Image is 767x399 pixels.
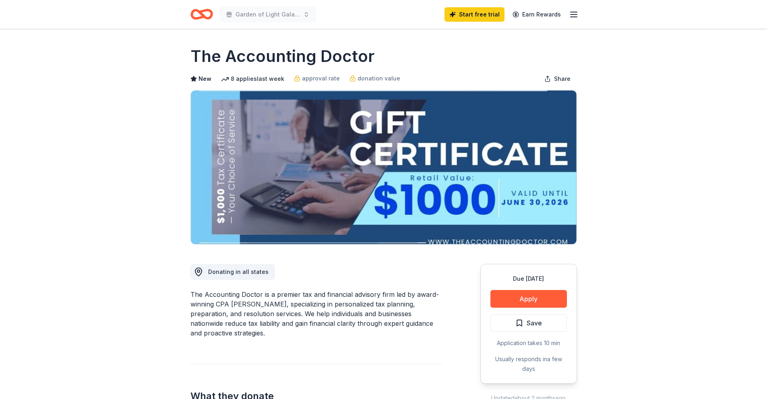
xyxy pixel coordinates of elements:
[490,274,567,284] div: Due [DATE]
[490,314,567,332] button: Save
[349,74,400,83] a: donation value
[190,5,213,24] a: Home
[508,7,566,22] a: Earn Rewards
[302,74,340,83] span: approval rate
[208,268,269,275] span: Donating in all states
[219,6,316,23] button: Garden of Light Gala & Auction
[294,74,340,83] a: approval rate
[538,71,577,87] button: Share
[221,74,284,84] div: 8 applies last week
[490,354,567,374] div: Usually responds in a few days
[444,7,504,22] a: Start free trial
[190,290,442,338] div: The Accounting Doctor is a premier tax and financial advisory firm led by award-winning CPA [PERS...
[358,74,400,83] span: donation value
[236,10,300,19] span: Garden of Light Gala & Auction
[490,338,567,348] div: Application takes 10 min
[527,318,542,328] span: Save
[490,290,567,308] button: Apply
[191,90,577,244] img: Image for The Accounting Doctor
[198,74,211,84] span: New
[554,74,571,84] span: Share
[190,45,374,68] h1: The Accounting Doctor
